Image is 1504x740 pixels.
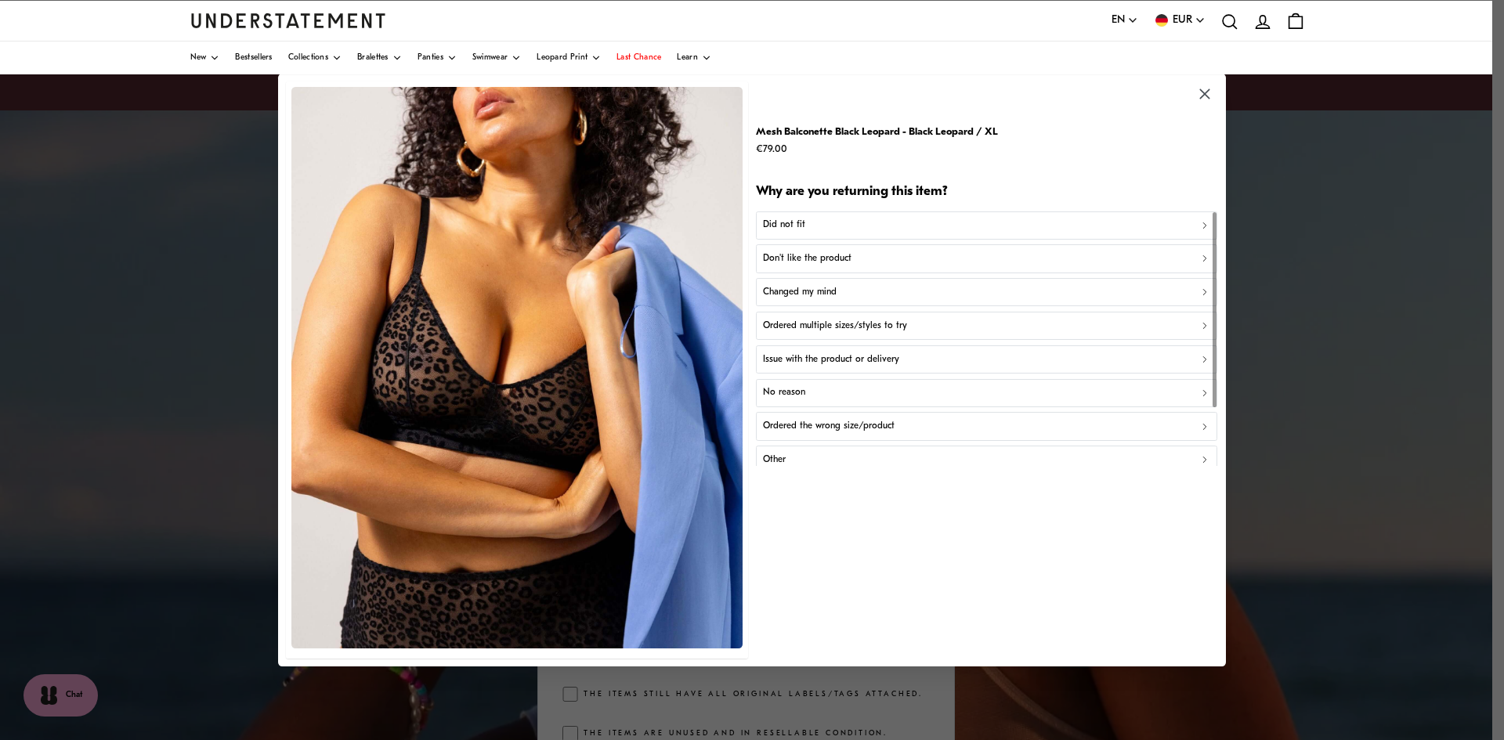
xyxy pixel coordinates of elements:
[756,183,1217,201] h2: Why are you returning this item?
[756,124,998,140] p: Mesh Balconette Black Leopard - Black Leopard / XL
[1112,12,1125,29] span: EN
[756,211,1217,239] button: Did not fit
[1112,12,1138,29] button: EN
[472,54,508,62] span: Swimwear
[288,54,328,62] span: Collections
[756,244,1217,273] button: Don't like the product
[357,42,402,74] a: Bralettes
[418,42,457,74] a: Panties
[763,251,851,266] p: Don't like the product
[756,345,1217,374] button: Issue with the product or delivery
[763,419,895,434] p: Ordered the wrong size/product
[1154,12,1206,29] button: EUR
[763,285,837,300] p: Changed my mind
[537,54,587,62] span: Leopard Print
[756,412,1217,440] button: Ordered the wrong size/product
[357,54,389,62] span: Bralettes
[763,319,907,334] p: Ordered multiple sizes/styles to try
[418,54,443,62] span: Panties
[763,385,805,400] p: No reason
[763,352,899,366] p: Issue with the product or delivery
[235,42,272,74] a: Bestsellers
[190,13,386,27] a: Understatement Homepage
[756,446,1217,474] button: Other
[763,218,805,233] p: Did not fit
[235,54,272,62] span: Bestsellers
[763,453,786,467] p: Other
[616,54,661,62] span: Last Chance
[1173,12,1192,29] span: EUR
[756,378,1217,406] button: No reason
[190,42,220,74] a: New
[472,42,521,74] a: Swimwear
[288,42,342,74] a: Collections
[756,278,1217,306] button: Changed my mind
[756,141,998,157] p: €79.00
[291,87,743,648] img: WIPO-BRA-017-XL-Black-leopard_3_b8d4e841-25f6-472f-9b13-75e9024b26b5.jpg
[677,54,698,62] span: Learn
[537,42,601,74] a: Leopard Print
[756,312,1217,340] button: Ordered multiple sizes/styles to try
[190,54,207,62] span: New
[616,42,661,74] a: Last Chance
[677,42,711,74] a: Learn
